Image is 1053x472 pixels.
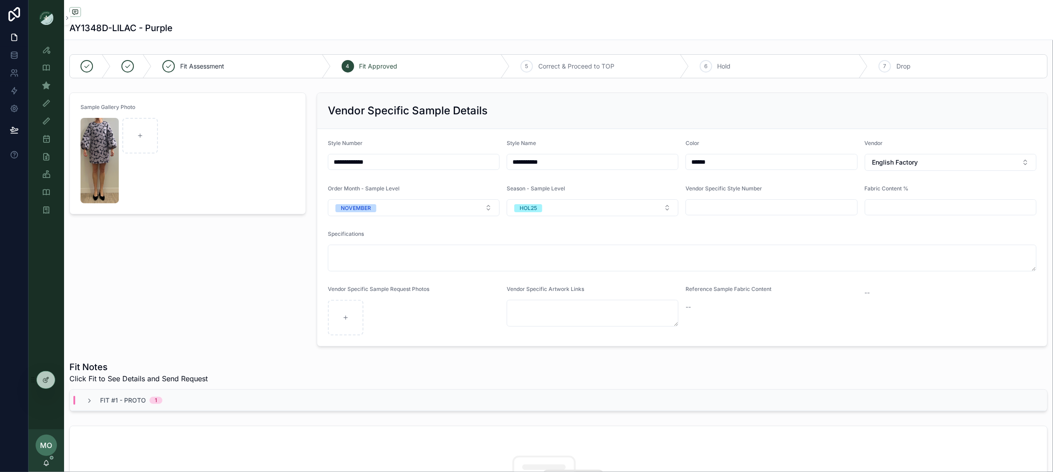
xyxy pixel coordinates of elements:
span: Fit Assessment [180,62,224,71]
button: Select Button [507,199,678,216]
span: 7 [884,63,887,70]
span: Style Name [507,140,536,146]
span: -- [865,288,870,297]
span: Vendor Specific Style Number [686,185,762,192]
span: Fabric Content % [865,185,909,192]
img: App logo [39,11,53,25]
span: Hold [718,62,731,71]
div: 1 [155,397,157,404]
span: Color [686,140,699,146]
button: Select Button [865,154,1037,171]
span: MO [40,440,52,451]
span: Sample Gallery Photo [81,104,135,110]
span: 6 [704,63,707,70]
span: Fit #1 - Proto [100,396,146,405]
h2: Vendor Specific Sample Details [328,104,488,118]
div: HOL25 [520,204,537,212]
h1: Fit Notes [69,361,208,373]
h1: AY1348D-LILAC - Purple [69,22,173,34]
span: Correct & Proceed to TOP [538,62,614,71]
span: Click Fit to See Details and Send Request [69,373,208,384]
span: Specifications [328,230,364,237]
span: Fit Approved [359,62,398,71]
span: Style Number [328,140,363,146]
div: NOVEMBER [341,204,371,212]
span: English Factory [872,158,918,167]
span: -- [686,303,691,311]
span: Vendor Specific Artwork Links [507,286,584,292]
span: Order Month - Sample Level [328,185,399,192]
button: Select Button [328,199,500,216]
span: 5 [525,63,529,70]
img: Screenshot-2025-08-11-at-10.47.01-AM.png [81,118,119,203]
span: 4 [346,63,350,70]
span: Vendor [865,140,883,146]
span: Drop [896,62,911,71]
span: Vendor Specific Sample Request Photos [328,286,429,292]
span: Reference Sample Fabric Content [686,286,771,292]
span: Season - Sample Level [507,185,565,192]
div: scrollable content [28,36,64,230]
